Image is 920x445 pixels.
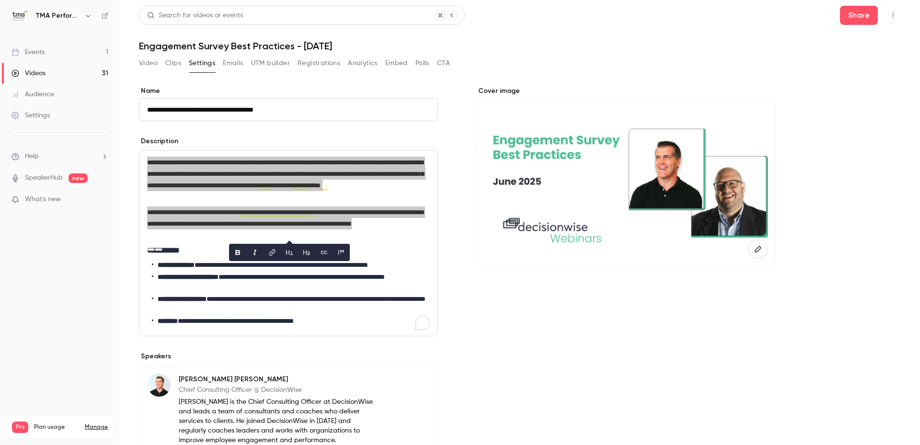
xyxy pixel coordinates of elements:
button: Top Bar Actions [885,8,901,23]
p: [PERSON_NAME] [PERSON_NAME] [179,375,376,384]
a: SpeakerHub [25,173,63,183]
button: Emails [223,56,243,71]
button: italic [247,245,263,260]
h1: Engagement Survey Best Practices - [DATE] [139,40,901,52]
button: Share [840,6,878,25]
label: Cover image [476,86,775,96]
span: Help [25,151,39,161]
span: Plan usage [34,423,79,431]
img: TMA Performance (formerly DecisionWise) [12,8,27,23]
button: UTM builder [251,56,290,71]
button: Polls [415,56,429,71]
div: Settings [11,111,50,120]
p: Speakers [139,352,438,361]
span: What's new [25,194,61,205]
p: Chief Consulting Officer @ DecisionWise [179,385,376,395]
button: Embed [385,56,408,71]
label: Name [139,86,438,96]
button: blockquote [333,245,349,260]
div: To enrich screen reader interactions, please activate Accessibility in Grammarly extension settings [139,151,437,336]
div: Search for videos or events [147,11,243,21]
button: link [264,245,280,260]
div: Events [11,47,45,57]
label: Description [139,137,178,146]
div: Audience [11,90,54,99]
a: Manage [85,423,108,431]
img: Charles Rogel [148,374,171,397]
h6: TMA Performance (formerly DecisionWise) [35,11,80,21]
button: Registrations [298,56,340,71]
div: editor [139,151,437,336]
div: Videos [11,68,46,78]
span: new [69,173,88,183]
button: Analytics [348,56,378,71]
button: Video [139,56,158,71]
span: Pro [12,422,28,433]
button: CTA [437,56,450,71]
li: help-dropdown-opener [11,151,108,161]
iframe: Noticeable Trigger [97,195,108,204]
button: bold [230,245,245,260]
button: Clips [165,56,181,71]
button: Settings [189,56,215,71]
